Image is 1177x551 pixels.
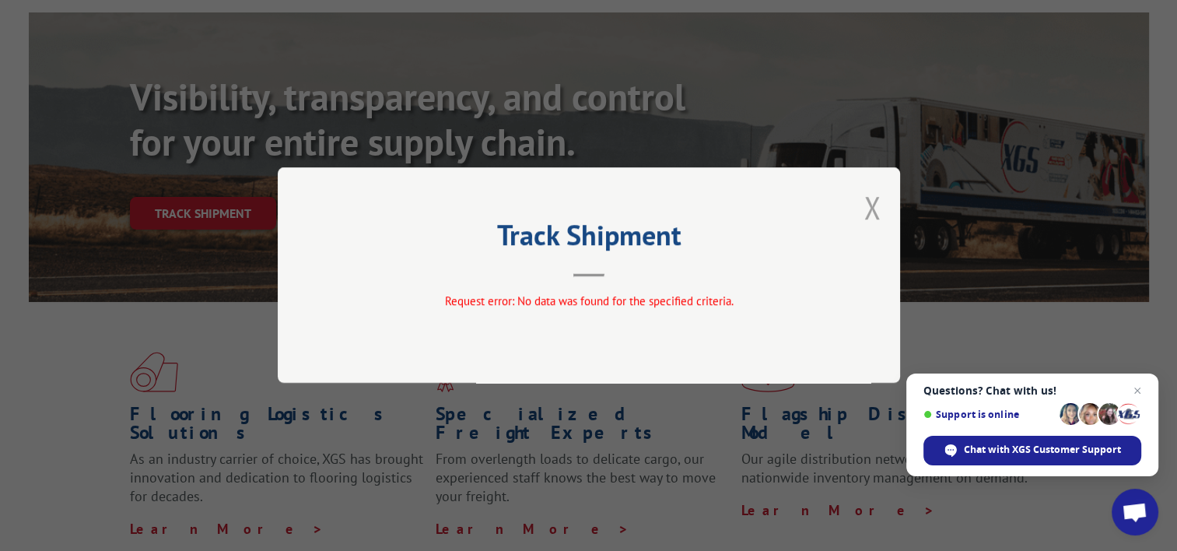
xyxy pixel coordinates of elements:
button: Close modal [863,187,881,228]
span: Support is online [923,409,1054,420]
span: Request error: No data was found for the specified criteria. [444,294,733,309]
div: Open chat [1112,489,1158,535]
span: Questions? Chat with us! [923,384,1141,397]
span: Close chat [1128,381,1147,400]
span: Chat with XGS Customer Support [964,443,1121,457]
div: Chat with XGS Customer Support [923,436,1141,465]
h2: Track Shipment [356,224,822,254]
